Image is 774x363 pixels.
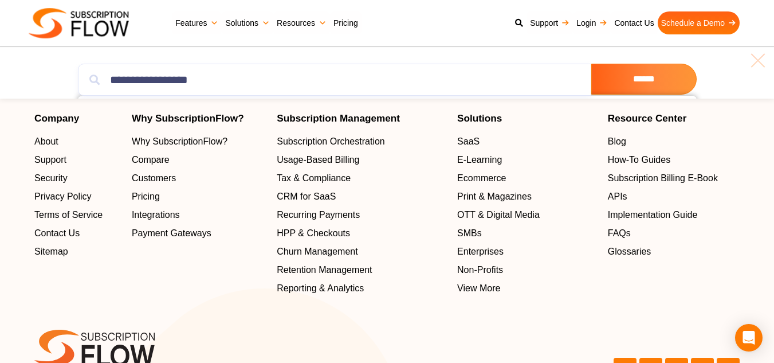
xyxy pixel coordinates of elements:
span: Sitemap [34,245,68,259]
a: Contact Us [611,11,657,34]
a: Retention Management [277,263,446,277]
a: Ecommerce [457,171,596,185]
a: Login [573,11,611,34]
a: Pricing [330,11,362,34]
h4: Company [34,114,120,123]
span: Churn Management [277,245,357,259]
span: View More [457,282,500,295]
a: Glossaries [608,245,740,259]
a: Implementation Guide [608,208,740,222]
a: E-Learning [457,153,596,167]
span: HPP & Checkouts [277,227,350,240]
a: Blog [608,135,740,149]
span: About [34,135,58,149]
a: Security [34,171,120,185]
span: Recurring Payments [277,208,360,222]
h4: Resource Center [608,114,740,123]
span: FAQs [608,227,631,240]
span: Contact Us [34,227,80,240]
a: Schedule a Demo [658,11,740,34]
span: Customers [132,171,176,185]
img: Subscriptionflow [29,8,129,38]
a: Payment Gateways [132,227,265,240]
a: About [34,135,120,149]
span: Enterprises [457,245,504,259]
h4: Solutions [457,114,596,123]
span: Retention Management [277,263,372,277]
a: Recurring Payments [277,208,446,222]
a: Support [34,153,120,167]
span: Ecommerce [457,171,506,185]
a: SaaS [457,135,596,149]
a: Sitemap [34,245,120,259]
a: Reporting & Analytics [277,282,446,295]
a: Churn Management [277,245,446,259]
a: Enterprises [457,245,596,259]
span: SMBs [457,227,482,240]
span: Pricing [132,190,160,204]
span: CRM for SaaS [277,190,336,204]
a: Usage-Based Billing [277,153,446,167]
a: CRM for SaaS [277,190,446,204]
span: Terms of Service [34,208,103,222]
span: SaaS [457,135,480,149]
a: Features [172,11,222,34]
span: Reporting & Analytics [277,282,364,295]
span: Why SubscriptionFlow? [132,135,227,149]
span: Print & Magazines [457,190,532,204]
span: Glossaries [608,245,651,259]
a: Resources [273,11,330,34]
a: Why SubscriptionFlow? [132,135,265,149]
a: Integrations [132,208,265,222]
span: How-To Guides [608,153,670,167]
a: HPP & Checkouts [277,227,446,240]
a: Solutions [222,11,273,34]
span: Compare [132,153,170,167]
span: Security [34,171,68,185]
span: Integrations [132,208,180,222]
span: Payment Gateways [132,227,211,240]
a: SMBs [457,227,596,240]
a: Print & Magazines [457,190,596,204]
a: How-To Guides [608,153,740,167]
a: Privacy Policy [34,190,120,204]
span: Implementation Guide [608,208,698,222]
a: View More [457,282,596,295]
span: Subscription Orchestration [277,135,385,149]
span: Subscription Billing E-Book [608,171,718,185]
a: Non-Profits [457,263,596,277]
a: FAQs [608,227,740,240]
a: OTT & Digital Media [457,208,596,222]
div: Open Intercom Messenger [735,324,763,352]
a: Terms of Service [34,208,120,222]
span: Support [34,153,66,167]
span: APIs [608,190,627,204]
a: Subscription Billing E-Book [608,171,740,185]
a: Compare [132,153,265,167]
a: Tax & Compliance [277,171,446,185]
span: Usage-Based Billing [277,153,359,167]
span: Tax & Compliance [277,171,351,185]
span: Non-Profits [457,263,503,277]
a: Support [527,11,573,34]
h4: Why SubscriptionFlow? [132,114,265,123]
span: OTT & Digital Media [457,208,540,222]
a: APIs [608,190,740,204]
a: Customers [132,171,265,185]
span: Blog [608,135,626,149]
a: Contact Us [34,227,120,240]
h4: Subscription Management [277,114,446,123]
a: Subscription Orchestration [277,135,446,149]
a: Pricing [132,190,265,204]
span: E-Learning [457,153,502,167]
span: Privacy Policy [34,190,92,204]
